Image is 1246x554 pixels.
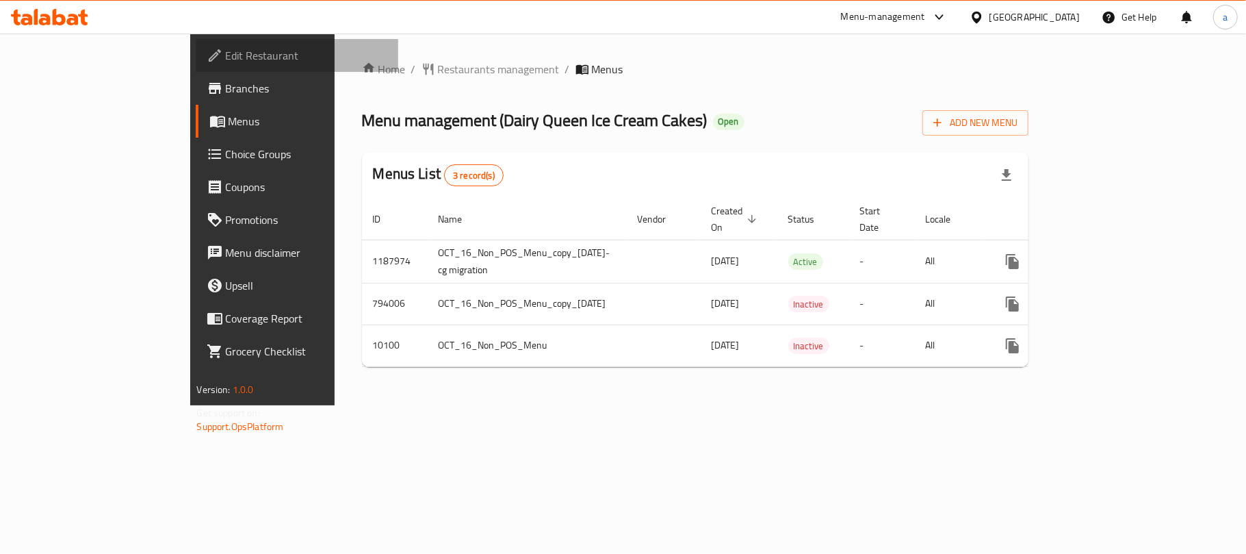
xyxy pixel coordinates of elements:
span: Created On [712,203,761,236]
td: OCT_16_Non_POS_Menu [428,325,627,366]
span: Restaurants management [438,61,560,77]
a: Coverage Report [196,302,398,335]
span: ID [373,211,399,227]
h2: Menus List [373,164,504,186]
span: Edit Restaurant [226,47,387,64]
span: Name [439,211,480,227]
span: Coverage Report [226,310,387,327]
span: Promotions [226,212,387,228]
a: Promotions [196,203,398,236]
td: All [915,283,985,325]
div: Total records count [444,164,504,186]
span: [DATE] [712,336,740,354]
span: Open [713,116,744,127]
a: Restaurants management [421,61,560,77]
li: / [565,61,570,77]
div: [GEOGRAPHIC_DATA] [989,10,1080,25]
button: Add New Menu [922,110,1028,136]
button: more [996,245,1029,278]
span: Add New Menu [933,114,1017,131]
td: OCT_16_Non_POS_Menu_copy_[DATE]-cg migration [428,240,627,283]
td: - [849,283,915,325]
span: 1.0.0 [233,381,254,399]
span: Grocery Checklist [226,343,387,360]
div: Inactive [788,338,829,354]
div: Menu-management [841,9,925,25]
td: - [849,240,915,283]
span: Locale [926,211,969,227]
td: - [849,325,915,366]
div: Open [713,114,744,130]
a: Edit Restaurant [196,39,398,72]
span: Branches [226,80,387,97]
span: Upsell [226,277,387,294]
table: enhanced table [362,199,1139,367]
div: Export file [990,159,1023,192]
span: Vendor [638,211,684,227]
span: Start Date [860,203,898,236]
span: a [1223,10,1228,25]
span: Menus [592,61,623,77]
span: Inactive [788,297,829,312]
span: Inactive [788,338,829,354]
button: more [996,329,1029,362]
span: Get support on: [197,404,260,422]
span: Coupons [226,179,387,195]
a: Grocery Checklist [196,335,398,368]
button: more [996,288,1029,320]
span: Menu disclaimer [226,244,387,261]
span: Active [788,254,823,270]
a: Menus [196,105,398,138]
span: Menu management ( Dairy Queen Ice Cream Cakes ) [362,105,708,136]
td: All [915,325,985,366]
nav: breadcrumb [362,61,1029,77]
span: Status [788,211,833,227]
a: Support.OpsPlatform [197,418,284,436]
span: Choice Groups [226,146,387,162]
a: Coupons [196,171,398,203]
a: Choice Groups [196,138,398,171]
span: Version: [197,381,231,399]
td: All [915,240,985,283]
a: Branches [196,72,398,105]
li: / [411,61,416,77]
div: Active [788,253,823,270]
span: Menus [229,113,387,129]
a: Upsell [196,269,398,302]
span: [DATE] [712,252,740,270]
td: OCT_16_Non_POS_Menu_copy_[DATE] [428,283,627,325]
a: Menu disclaimer [196,236,398,269]
th: Actions [985,199,1139,240]
span: [DATE] [712,294,740,312]
span: 3 record(s) [445,169,503,182]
